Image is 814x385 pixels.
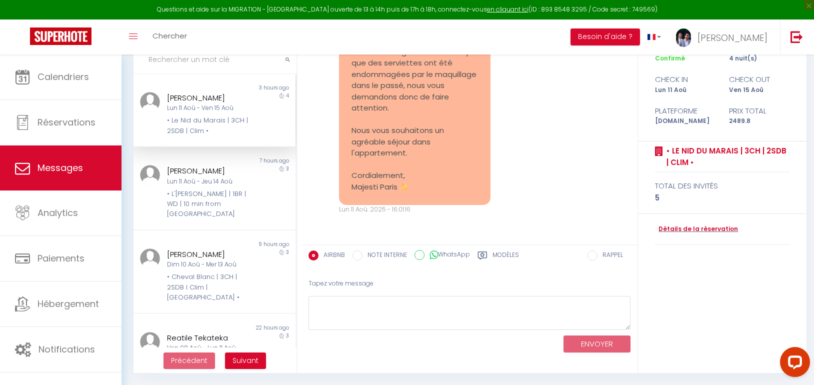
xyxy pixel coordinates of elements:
a: en cliquant ici [487,5,528,13]
button: Next [225,352,266,369]
span: Confirmé [655,54,685,62]
span: Paiements [37,252,84,264]
input: Rechercher un mot clé [133,46,296,74]
span: Réservations [37,116,95,128]
div: [PERSON_NAME] [167,92,248,104]
iframe: LiveChat chat widget [772,343,814,385]
button: Previous [163,352,215,369]
span: 3 [286,248,289,256]
img: ... [140,332,160,352]
label: NOTE INTERNE [362,250,407,261]
div: check in [648,73,722,85]
img: Super Booking [30,27,91,45]
div: 22 hours ago [214,324,295,332]
label: RAPPEL [597,250,623,261]
img: ... [676,28,691,47]
div: Lun 11 Aoû - Ven 15 Aoû [167,103,248,113]
div: 7 hours ago [214,157,295,165]
button: Besoin d'aide ? [570,28,640,45]
label: WhatsApp [424,250,470,261]
a: Détails de la réservation [655,224,738,234]
div: 9 hours ago [214,240,295,248]
a: ... [PERSON_NAME] [668,19,780,54]
div: 3 hours ago [214,84,295,92]
button: ENVOYER [563,335,630,353]
div: • Le Nid du Marais | 3CH | 2SDB | Clim • [167,115,248,136]
span: [PERSON_NAME] [697,31,767,44]
span: Hébergement [37,297,99,310]
div: [DOMAIN_NAME] [648,116,722,126]
div: Lun 11 Aoû [648,85,722,95]
div: Plateforme [648,105,722,117]
span: Suivant [232,355,258,365]
div: • L'[PERSON_NAME] | 1BR | WD | 10 min from [GEOGRAPHIC_DATA] [167,189,248,219]
div: Prix total [722,105,796,117]
span: Calendriers [37,70,89,83]
div: Reatile Tekateka [167,332,248,344]
span: 3 [286,165,289,172]
div: Ven 15 Aoû [722,85,796,95]
div: • Cheval Blanc | 3CH | 2SDB I Clim | [GEOGRAPHIC_DATA] • [167,272,248,302]
div: Ven 08 Aoû - Lun 11 Aoû [167,343,248,353]
span: Messages [37,161,83,174]
span: 4 [286,92,289,99]
a: Chercher [145,19,194,54]
label: AIRBNB [318,250,345,261]
span: Notifications [38,343,95,355]
div: [PERSON_NAME] [167,248,248,260]
div: 5 [655,192,789,204]
span: Analytics [37,206,78,219]
span: Précédent [171,355,207,365]
div: Tapez votre message [308,271,631,296]
div: Dim 10 Aoû - Mer 13 Aoû [167,260,248,269]
img: ... [140,248,160,268]
div: Lun 11 Aoû. 2025 - 16:01:16 [339,205,490,214]
a: • Le Nid du Marais | 3CH | 2SDB | Clim • [663,145,789,168]
div: 2489.8 [722,116,796,126]
div: [PERSON_NAME] [167,165,248,177]
img: ... [140,92,160,112]
div: Lun 11 Aoû - Jeu 14 Aoû [167,177,248,186]
div: check out [722,73,796,85]
div: total des invités [655,180,789,192]
span: Chercher [152,30,187,41]
img: logout [790,30,803,43]
span: 3 [286,332,289,339]
div: 4 nuit(s) [722,54,796,63]
label: Modèles [492,250,519,263]
img: ... [140,165,160,185]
